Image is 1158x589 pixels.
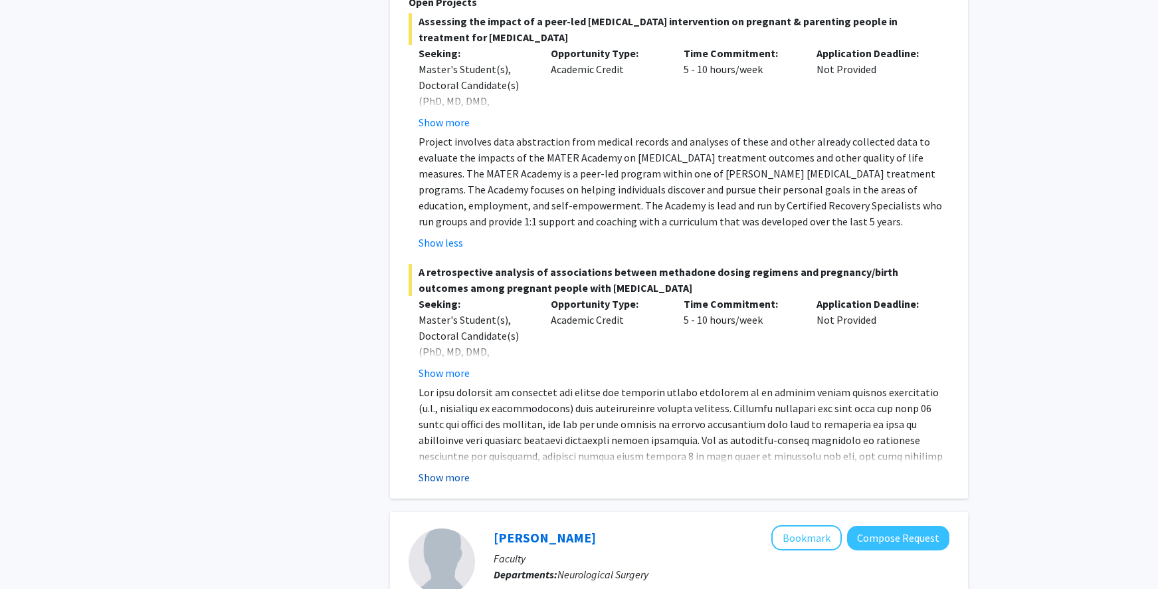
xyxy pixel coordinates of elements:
[847,526,949,550] button: Compose Request to Rene Daniel
[419,296,531,312] p: Seeking:
[557,568,648,581] span: Neurological Surgery
[541,296,674,381] div: Academic Credit
[419,365,470,381] button: Show more
[494,529,596,546] a: [PERSON_NAME]
[494,550,949,566] p: Faculty
[684,45,797,61] p: Time Commitment:
[419,61,531,125] div: Master's Student(s), Doctoral Candidate(s) (PhD, MD, DMD, PharmD, etc.)
[817,296,929,312] p: Application Deadline:
[551,296,664,312] p: Opportunity Type:
[419,235,463,251] button: Show less
[419,469,470,485] button: Show more
[419,45,531,61] p: Seeking:
[684,296,797,312] p: Time Commitment:
[807,296,939,381] div: Not Provided
[674,296,807,381] div: 5 - 10 hours/week
[419,312,531,376] div: Master's Student(s), Doctoral Candidate(s) (PhD, MD, DMD, PharmD, etc.)
[817,45,929,61] p: Application Deadline:
[10,529,56,579] iframe: Chat
[409,13,949,45] span: Assessing the impact of a peer-led [MEDICAL_DATA] intervention on pregnant & parenting people in ...
[419,384,949,544] p: Lor ipsu dolorsit am consectet adi elitse doe temporin utlabo etdolorem al en adminim veniam quis...
[674,45,807,130] div: 5 - 10 hours/week
[807,45,939,130] div: Not Provided
[541,45,674,130] div: Academic Credit
[419,134,949,229] p: Project involves data abstraction from medical records and analyses of these and other already co...
[419,114,470,130] button: Show more
[409,264,949,296] span: A retrospective analysis of associations between methadone dosing regimens and pregnancy/birth ou...
[551,45,664,61] p: Opportunity Type:
[494,568,557,581] b: Departments:
[771,525,842,550] button: Add Rene Daniel to Bookmarks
